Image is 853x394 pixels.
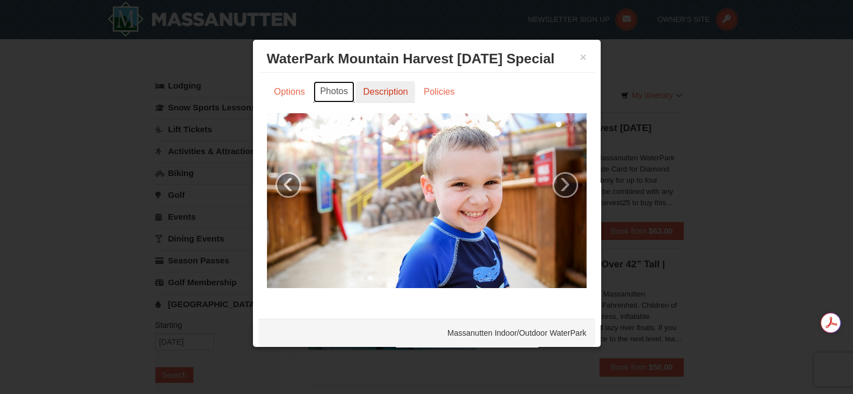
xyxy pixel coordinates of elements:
[313,81,355,103] a: Photos
[267,81,312,103] a: Options
[580,52,587,63] button: ×
[267,50,587,67] h3: WaterPark Mountain Harvest [DATE] Special
[416,81,462,103] a: Policies
[356,81,415,103] a: Description
[275,172,301,198] a: ‹
[259,319,595,347] div: Massanutten Indoor/Outdoor WaterPark
[267,113,587,288] img: 6619917-1412-d332ca3f.jpg
[552,172,578,198] a: ›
